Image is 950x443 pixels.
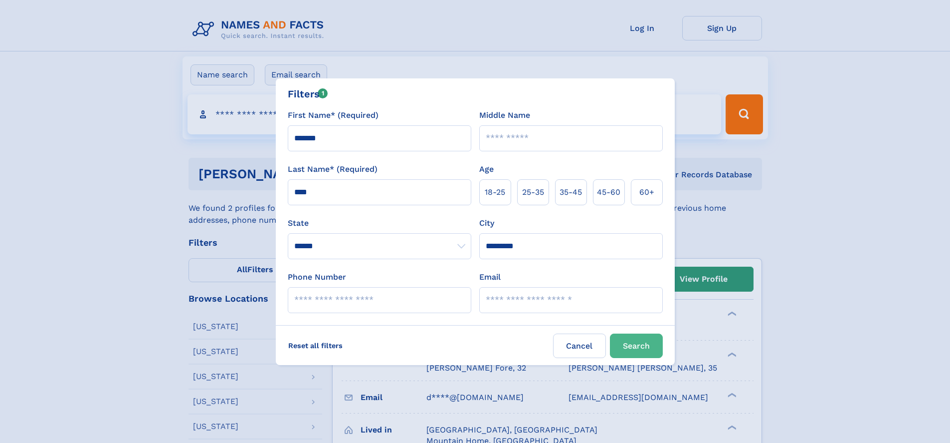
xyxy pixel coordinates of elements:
label: Age [479,163,494,175]
span: 35‑45 [560,186,582,198]
span: 45‑60 [597,186,620,198]
label: Cancel [553,334,606,358]
label: City [479,217,494,229]
label: State [288,217,471,229]
label: First Name* (Required) [288,109,379,121]
span: 18‑25 [485,186,505,198]
label: Last Name* (Required) [288,163,378,175]
span: 25‑35 [522,186,544,198]
div: Filters [288,86,328,101]
span: 60+ [639,186,654,198]
label: Email [479,271,501,283]
label: Middle Name [479,109,530,121]
label: Reset all filters [282,334,349,358]
button: Search [610,334,663,358]
label: Phone Number [288,271,346,283]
